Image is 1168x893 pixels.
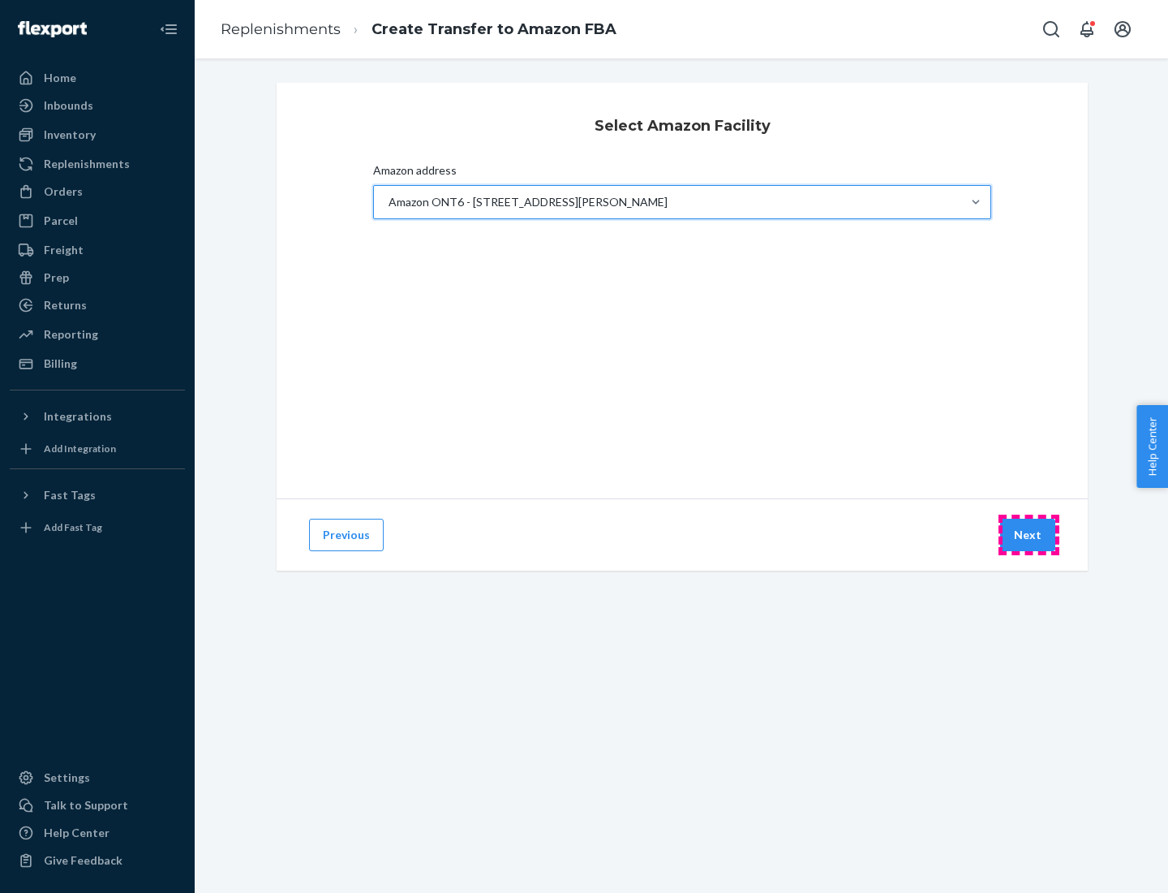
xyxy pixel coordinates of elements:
[44,408,112,425] div: Integrations
[44,127,96,143] div: Inventory
[44,852,122,869] div: Give Feedback
[44,297,87,313] div: Returns
[44,270,69,286] div: Prep
[10,765,185,791] a: Settings
[1136,405,1168,488] button: Help Center
[152,13,185,45] button: Close Navigation
[10,179,185,205] a: Orders
[44,326,98,343] div: Reporting
[18,21,87,37] img: Flexport logo
[44,442,116,455] div: Add Integration
[10,515,185,541] a: Add Fast Tag
[44,70,76,86] div: Home
[44,797,128,813] div: Talk to Support
[10,237,185,263] a: Freight
[44,356,77,372] div: Billing
[10,848,185,874] button: Give Feedback
[44,825,109,841] div: Help Center
[10,65,185,91] a: Home
[373,162,457,185] span: Amazon address
[1106,13,1139,45] button: Open account menu
[10,122,185,148] a: Inventory
[371,20,616,38] a: Create Transfer to Amazon FBA
[10,151,185,177] a: Replenishments
[44,487,96,503] div: Fast Tags
[44,156,130,172] div: Replenishments
[1035,13,1067,45] button: Open Search Box
[44,770,90,786] div: Settings
[10,351,185,377] a: Billing
[10,403,185,429] button: Integrations
[10,482,185,508] button: Fast Tags
[10,792,185,818] a: Talk to Support
[44,520,102,534] div: Add Fast Tag
[44,183,83,200] div: Orders
[10,265,185,291] a: Prep
[208,6,629,54] ol: breadcrumbs
[10,208,185,234] a: Parcel
[221,20,341,38] a: Replenishments
[10,436,185,462] a: Add Integration
[10,820,185,846] a: Help Center
[389,194,668,210] div: Amazon ONT6 - [STREET_ADDRESS][PERSON_NAME]
[309,519,384,551] button: Previous
[1071,13,1103,45] button: Open notifications
[44,213,78,229] div: Parcel
[10,292,185,318] a: Returns
[1000,519,1055,551] button: Next
[44,242,84,258] div: Freight
[44,97,93,114] div: Inbounds
[595,115,771,136] h3: Select Amazon Facility
[10,321,185,347] a: Reporting
[10,93,185,119] a: Inbounds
